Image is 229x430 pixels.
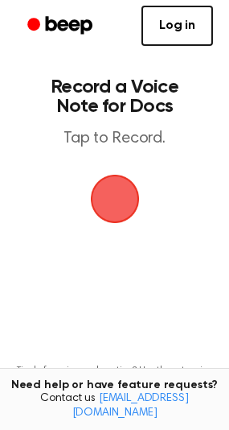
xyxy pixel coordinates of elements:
span: Contact us [10,392,219,420]
img: Beep Logo [91,175,139,223]
a: Beep [16,10,107,42]
a: [EMAIL_ADDRESS][DOMAIN_NAME] [72,393,189,419]
h1: Record a Voice Note for Docs [29,77,200,116]
a: Log in [141,6,213,46]
p: Tap to Record. [29,129,200,149]
p: Tired of copying and pasting? Use the extension to automatically insert your recordings. [13,365,216,389]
